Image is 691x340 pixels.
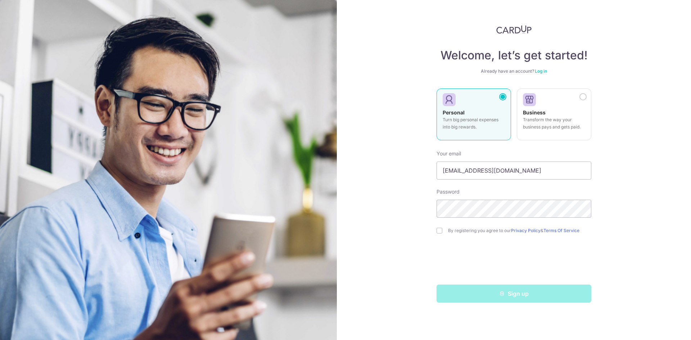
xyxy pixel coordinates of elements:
[437,162,591,180] input: Enter your Email
[459,248,569,276] iframe: reCAPTCHA
[437,48,591,63] h4: Welcome, let’s get started!
[448,228,591,234] label: By registering you agree to our &
[517,89,591,145] a: Business Transform the way your business pays and gets paid.
[437,89,511,145] a: Personal Turn big personal expenses into big rewards.
[443,109,465,115] strong: Personal
[496,25,532,34] img: CardUp Logo
[437,188,460,195] label: Password
[523,109,546,115] strong: Business
[437,68,591,74] div: Already have an account?
[511,228,541,233] a: Privacy Policy
[523,116,585,131] p: Transform the way your business pays and gets paid.
[535,68,547,74] a: Log in
[437,150,461,157] label: Your email
[543,228,579,233] a: Terms Of Service
[443,116,505,131] p: Turn big personal expenses into big rewards.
